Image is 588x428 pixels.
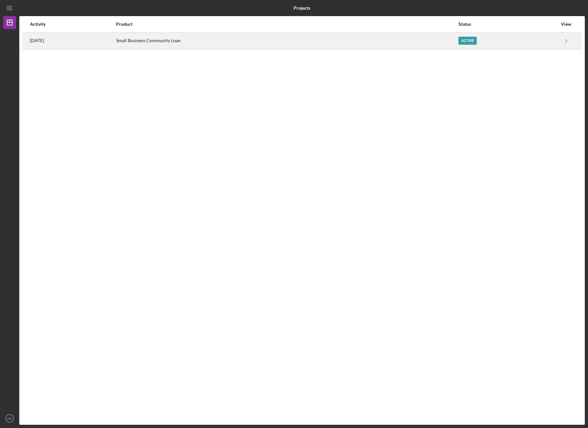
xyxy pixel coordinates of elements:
[30,22,115,27] div: Activity
[458,37,477,45] div: Active
[558,22,574,27] div: View
[3,412,16,425] button: MK
[7,417,12,420] text: MK
[30,38,44,43] time: 2025-08-06 15:09
[116,33,458,49] div: Small Business Community Loan
[294,5,310,11] b: Projects
[116,22,458,27] div: Product
[458,22,557,27] div: Status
